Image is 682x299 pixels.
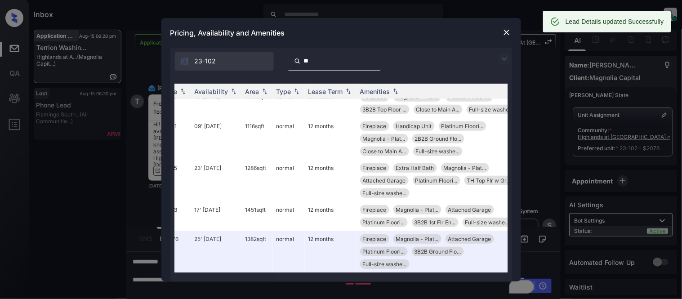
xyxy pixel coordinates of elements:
[363,206,387,213] span: Fireplace
[363,106,407,113] span: 3B2B Top Floor ...
[305,201,357,231] td: 12 months
[415,177,458,184] span: Platinum Floori...
[499,54,510,64] img: icon-zuma
[273,231,305,272] td: normal
[363,148,406,155] span: Close to Main A...
[242,160,273,201] td: 1286 sqft
[292,88,301,94] img: sorting
[159,160,191,201] td: $1885
[161,18,521,48] div: Pricing, Availability and Amenities
[415,219,456,226] span: 3B2B 1st Flr En...
[396,206,439,213] span: Magnolia - Plat...
[465,219,509,226] span: Full-size washe...
[467,177,511,184] span: TH Top Flr w Gr...
[444,165,486,171] span: Magnolia - Plat...
[242,118,273,160] td: 1116 sqft
[242,201,273,231] td: 1451 sqft
[363,190,407,196] span: Full-size washe...
[294,57,301,65] img: icon-zuma
[305,89,357,118] td: 12 months
[360,88,390,95] div: Amenities
[242,231,273,272] td: 1382 sqft
[448,206,491,213] span: Attached Garage
[363,261,407,268] span: Full-size washe...
[344,88,353,94] img: sorting
[195,56,216,66] span: 23-102
[159,201,191,231] td: $1963
[273,201,305,231] td: normal
[305,231,357,272] td: 12 months
[469,106,513,113] span: Full-size washe...
[260,88,269,94] img: sorting
[441,123,484,129] span: Platinum Floori...
[178,88,187,94] img: sorting
[566,13,664,30] div: Lead Details updated Successfully
[363,177,406,184] span: Attached Garage
[159,118,191,160] td: $1491
[396,123,432,129] span: Handicap Unit
[415,248,461,255] span: 3B2B Ground Flo...
[229,88,238,94] img: sorting
[363,165,387,171] span: Fireplace
[276,88,291,95] div: Type
[191,89,242,118] td: 13' [DATE]
[180,57,189,66] img: icon-zuma
[191,160,242,201] td: 23' [DATE]
[396,165,434,171] span: Extra Half Bath
[195,88,228,95] div: Availability
[391,88,400,94] img: sorting
[191,231,242,272] td: 25' [DATE]
[363,236,387,242] span: Fireplace
[396,236,439,242] span: Magnolia - Plat...
[363,123,387,129] span: Fireplace
[416,106,460,113] span: Close to Main A...
[305,118,357,160] td: 12 months
[273,118,305,160] td: normal
[245,88,259,95] div: Area
[363,248,405,255] span: Platinum Floori...
[191,118,242,160] td: 09' [DATE]
[191,201,242,231] td: 17' [DATE]
[363,219,405,226] span: Platinum Floori...
[305,160,357,201] td: 12 months
[502,28,511,37] img: close
[415,135,462,142] span: 2B2B Ground Flo...
[159,89,191,118] td: $1860
[273,89,305,118] td: normal
[416,148,460,155] span: Full-size washe...
[363,135,406,142] span: Magnolia - Plat...
[159,231,191,272] td: $2076
[273,160,305,201] td: normal
[308,88,343,95] div: Lease Term
[242,89,273,118] td: 1456 sqft
[448,236,491,242] span: Attached Garage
